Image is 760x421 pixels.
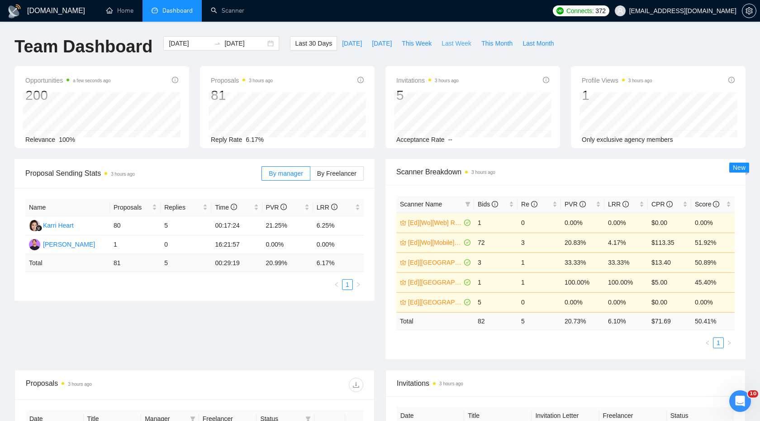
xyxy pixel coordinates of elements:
[408,277,462,287] a: [Ed][[GEOGRAPHIC_DATA]][Web] Modern Fullstack
[25,136,55,143] span: Relevance
[110,199,161,216] th: Proposals
[521,201,537,208] span: Re
[463,197,472,211] span: filter
[397,378,734,389] span: Invitations
[604,213,648,233] td: 0.00%
[211,7,244,14] a: searchScanner
[317,204,337,211] span: LRR
[464,259,470,266] span: check-circle
[518,272,561,292] td: 1
[367,36,397,51] button: [DATE]
[561,292,604,312] td: 0.00%
[648,292,691,312] td: $0.00
[372,38,392,48] span: [DATE]
[313,216,364,235] td: 6.25%
[582,136,673,143] span: Only exclusive agency members
[408,218,462,228] a: [Ed][Wo][Web] React + Next.js
[43,239,95,249] div: [PERSON_NAME]
[648,253,691,272] td: $13.40
[161,199,211,216] th: Replies
[702,337,713,348] button: left
[400,299,406,305] span: crown
[313,235,364,254] td: 0.00%
[691,253,735,272] td: 50.89%
[713,201,719,207] span: info-circle
[114,202,150,212] span: Proposals
[464,299,470,305] span: check-circle
[713,337,724,348] li: 1
[582,75,652,86] span: Profile Views
[518,312,561,330] td: 5
[474,292,518,312] td: 5
[29,239,40,250] img: EE
[280,204,287,210] span: info-circle
[400,220,406,226] span: crown
[702,337,713,348] li: Previous Page
[474,272,518,292] td: 1
[748,390,758,398] span: 10
[518,233,561,253] td: 3
[492,201,498,207] span: info-circle
[396,312,474,330] td: Total
[161,216,211,235] td: 5
[334,282,339,287] span: left
[269,170,303,177] span: By manager
[435,78,459,83] time: 3 hours ago
[356,282,361,287] span: right
[565,201,586,208] span: PVR
[543,77,549,83] span: info-circle
[474,312,518,330] td: 82
[476,36,518,51] button: This Month
[648,213,691,233] td: $0.00
[561,233,604,253] td: 20.83%
[211,136,242,143] span: Reply Rate
[474,233,518,253] td: 72
[622,201,629,207] span: info-circle
[691,233,735,253] td: 51.92%
[290,36,337,51] button: Last 30 Days
[561,312,604,330] td: 20.73 %
[402,38,432,48] span: This Week
[464,279,470,285] span: check-circle
[408,297,462,307] a: [Ed][[GEOGRAPHIC_DATA]][Web] React + Next.js
[110,235,161,254] td: 1
[295,38,332,48] span: Last 30 Days
[313,254,364,272] td: 6.17 %
[111,172,135,177] time: 3 hours ago
[478,201,498,208] span: Bids
[25,87,111,104] div: 200
[43,220,74,230] div: Karri Heart
[25,199,110,216] th: Name
[729,390,751,412] iframe: Intercom live chat
[400,201,442,208] span: Scanner Name
[518,213,561,233] td: 0
[691,272,735,292] td: 45.40%
[579,201,586,207] span: info-circle
[25,254,110,272] td: Total
[262,216,313,235] td: 21.25%
[342,279,353,290] li: 1
[691,312,735,330] td: 50.41 %
[733,164,746,171] span: New
[110,216,161,235] td: 80
[437,36,476,51] button: Last Week
[161,235,211,254] td: 0
[342,280,352,290] a: 1
[342,38,362,48] span: [DATE]
[471,170,495,175] time: 3 hours ago
[400,259,406,266] span: crown
[68,382,92,387] time: 3 hours ago
[331,279,342,290] li: Previous Page
[400,279,406,285] span: crown
[110,254,161,272] td: 81
[29,220,40,231] img: KH
[172,77,178,83] span: info-circle
[604,272,648,292] td: 100.00%
[408,238,462,248] a: [Ed][Wo][Mobile] React Native
[408,257,462,267] a: [Ed][[GEOGRAPHIC_DATA]][Mobile] React Native
[353,279,364,290] li: Next Page
[106,7,133,14] a: homeHome
[648,233,691,253] td: $113.35
[531,201,537,207] span: info-circle
[648,312,691,330] td: $ 71.69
